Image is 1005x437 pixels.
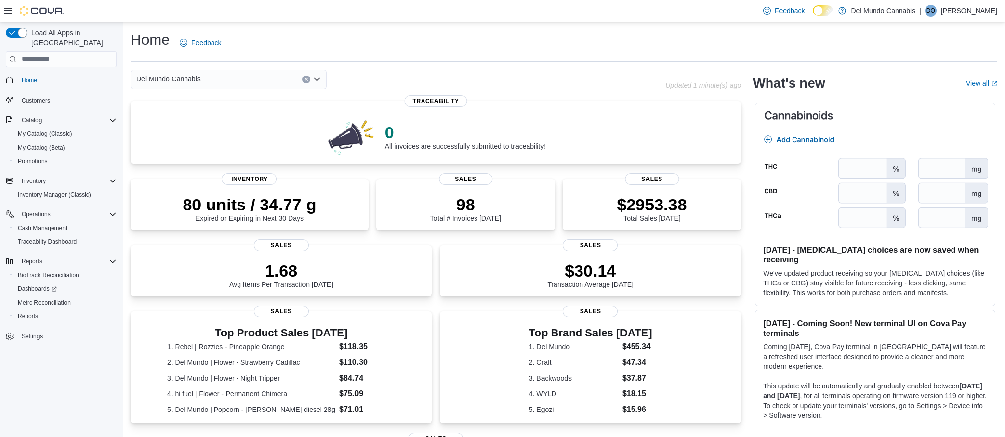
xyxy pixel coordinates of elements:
dd: $75.09 [339,388,395,400]
a: Reports [14,310,42,322]
svg: External link [991,81,997,87]
span: Settings [18,330,117,342]
dt: 4. hi fuel | Flower - Permanent Chimera [167,389,335,399]
button: Reports [18,256,46,267]
dd: $455.34 [622,341,652,353]
span: Metrc Reconciliation [14,297,117,308]
div: Total Sales [DATE] [617,195,687,222]
button: Home [2,73,121,87]
h3: [DATE] - Coming Soon! New terminal UI on Cova Pay terminals [763,318,987,338]
a: Inventory Manager (Classic) [14,189,95,201]
span: Dashboards [14,283,117,295]
span: Inventory Manager (Classic) [18,191,91,199]
span: My Catalog (Beta) [14,142,117,154]
dt: 2. Del Mundo | Flower - Strawberry Cadillac [167,358,335,367]
dd: $18.15 [622,388,652,400]
span: Promotions [18,157,48,165]
img: Cova [20,6,64,16]
span: Cash Management [18,224,67,232]
button: Customers [2,93,121,107]
a: View allExternal link [966,79,997,87]
a: Feedback [176,33,225,52]
span: Reports [14,310,117,322]
h1: Home [131,30,170,50]
a: Customers [18,95,54,106]
span: Feedback [775,6,805,16]
dd: $47.34 [622,357,652,368]
span: Traceabilty Dashboard [14,236,117,248]
a: Traceabilty Dashboard [14,236,80,248]
h3: [DATE] - [MEDICAL_DATA] choices are now saved when receiving [763,245,987,264]
span: Customers [18,94,117,106]
h3: Top Product Sales [DATE] [167,327,395,339]
div: Total # Invoices [DATE] [430,195,501,222]
dt: 1. Del Mundo [529,342,618,352]
span: BioTrack Reconciliation [18,271,79,279]
button: Inventory [18,175,50,187]
span: Feedback [191,38,221,48]
button: Metrc Reconciliation [10,296,121,309]
button: Operations [18,208,54,220]
span: Home [18,74,117,86]
dd: $15.96 [622,404,652,415]
span: DO [926,5,935,17]
span: My Catalog (Classic) [14,128,117,140]
a: Cash Management [14,222,71,234]
dt: 4. WYLD [529,389,618,399]
button: Traceabilty Dashboard [10,235,121,249]
span: Inventory Manager (Classic) [14,189,117,201]
img: 0 [326,117,377,156]
a: My Catalog (Classic) [14,128,76,140]
input: Dark Mode [813,5,833,16]
button: Inventory Manager (Classic) [10,188,121,202]
p: $30.14 [547,261,634,281]
span: Operations [22,210,51,218]
a: Feedback [759,1,809,21]
button: Catalog [2,113,121,127]
span: Customers [22,97,50,104]
a: My Catalog (Beta) [14,142,69,154]
div: Transaction Average [DATE] [547,261,634,288]
dd: $71.01 [339,404,395,415]
button: Settings [2,329,121,343]
p: 0 [385,123,546,142]
dd: $37.87 [622,372,652,384]
a: Settings [18,331,47,342]
span: Dashboards [18,285,57,293]
span: Catalog [18,114,117,126]
span: Sales [625,173,679,185]
span: Sales [439,173,492,185]
a: Dashboards [10,282,121,296]
h2: What's new [753,76,825,91]
a: Home [18,75,41,86]
span: Metrc Reconciliation [18,299,71,307]
div: All invoices are successfully submitted to traceability! [385,123,546,150]
button: Inventory [2,174,121,188]
button: BioTrack Reconciliation [10,268,121,282]
p: This update will be automatically and gradually enabled between , for all terminals operating on ... [763,381,987,420]
span: Reports [22,257,42,265]
dt: 5. Del Mundo | Popcorn - [PERSON_NAME] diesel 28g [167,405,335,414]
span: Reports [18,256,117,267]
button: Reports [10,309,121,323]
span: BioTrack Reconciliation [14,269,117,281]
div: David Olson [925,5,937,17]
p: We've updated product receiving so your [MEDICAL_DATA] choices (like THCa or CBG) stay visible fo... [763,268,987,298]
span: Cash Management [14,222,117,234]
span: Traceability [405,95,467,107]
div: Avg Items Per Transaction [DATE] [229,261,333,288]
span: Sales [563,239,618,251]
span: Promotions [14,155,117,167]
button: Open list of options [313,76,321,83]
span: My Catalog (Classic) [18,130,72,138]
dd: $110.30 [339,357,395,368]
dd: $84.74 [339,372,395,384]
button: Cash Management [10,221,121,235]
span: Traceabilty Dashboard [18,238,77,246]
span: Load All Apps in [GEOGRAPHIC_DATA] [27,28,117,48]
p: 80 units / 34.77 g [183,195,316,214]
button: Operations [2,207,121,221]
button: Clear input [302,76,310,83]
button: Promotions [10,154,121,168]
